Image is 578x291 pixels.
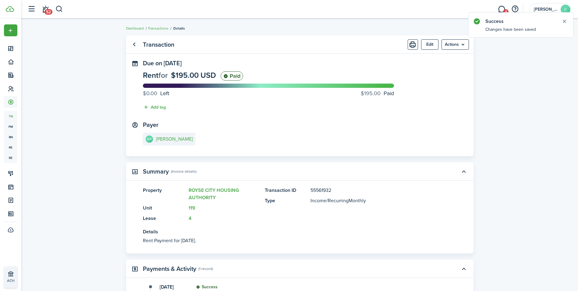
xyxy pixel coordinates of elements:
panel-main-subtitle: (Invoice details) [171,169,197,174]
button: Open menu [4,24,17,36]
a: bn [4,132,17,142]
panel-main-title: Transaction ID [265,187,307,194]
button: Print [408,39,418,50]
button: Add tag [143,104,166,111]
a: AW[PERSON_NAME] [143,133,196,145]
span: Due on [DATE] [143,59,182,68]
a: Go back [129,39,140,50]
span: Recurring Monthly [328,197,366,204]
status: Success [196,285,218,289]
a: Transactions [148,26,168,31]
button: Toggle accordion [459,166,469,177]
avatar-text: C [561,5,570,14]
panel-main-title: Payments & Activity [143,265,196,272]
panel-main-description: / [310,197,438,204]
panel-main-title: Property [143,187,186,201]
img: TenantCloud [6,6,14,12]
panel-main-title: Details [143,228,438,235]
a: Dashboard [126,26,144,31]
span: 52 [44,9,52,15]
panel-main-body: Toggle accordion [126,187,473,253]
a: Notifications [40,2,51,17]
a: 4 [189,215,191,222]
panel-main-subtitle: (1 record) [198,266,213,271]
progress-caption-label-value: $0.00 [143,89,157,98]
span: Details [173,26,185,31]
panel-main-title: Unit [143,204,186,212]
button: Close notify [560,17,569,26]
e-details-info-title: [PERSON_NAME] [156,136,193,142]
a: re [4,153,17,163]
button: Toggle accordion [459,264,469,274]
panel-main-title: Payer [143,121,158,128]
a: pm [4,121,17,132]
p: ACH [7,278,43,283]
button: Edit [421,39,438,50]
button: Open menu [441,39,469,50]
button: Search [55,4,63,14]
span: Rent [143,70,158,81]
a: Messaging [496,2,507,17]
button: Open sidebar [26,3,37,15]
span: 1 [503,9,509,15]
transaction-details-activity-item-date: [DATE] [160,285,190,289]
progress-caption-label: Left [143,89,169,98]
progress-caption-label: Paid [361,89,394,98]
button: Open resource center [510,4,520,14]
a: ROYSE CITY HOUSING AUTHORITY [189,187,239,201]
a: 119 [189,204,195,211]
panel-main-description: Rent Payment for [DATE]. [143,237,438,244]
panel-main-title: Type [265,197,307,204]
span: $195.00 USD [171,70,216,81]
panel-main-description: 55561932 [310,187,438,194]
progress-caption-label-value: $195.00 [361,89,381,98]
span: for [158,70,168,81]
a: re [4,142,17,153]
notify-body: Changes have been saved [469,26,573,37]
menu-btn: Actions [441,39,469,50]
notify-title: Success [485,18,555,25]
span: Cindy [534,7,558,12]
panel-main-title: Lease [143,215,186,222]
panel-main-title: Summary [143,168,169,175]
span: Income [310,197,326,204]
a: tn [4,111,17,121]
panel-main-title: Transaction [143,41,174,48]
status: Paid [221,71,243,81]
avatar-text: AW [146,135,153,143]
a: ACH [4,266,17,288]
